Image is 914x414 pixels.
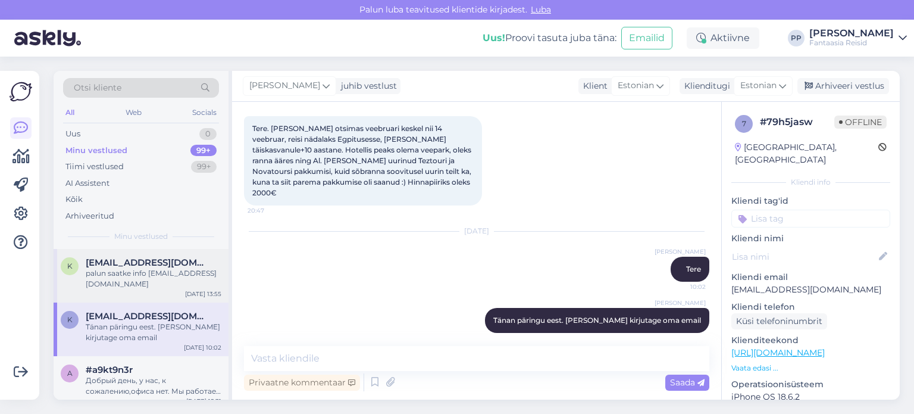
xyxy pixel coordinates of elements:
div: [DATE] 10:02 [184,343,221,352]
p: Kliendi telefon [731,301,890,313]
p: Kliendi nimi [731,232,890,245]
span: Minu vestlused [114,231,168,242]
p: Operatsioonisüsteem [731,378,890,391]
div: Tänan päringu eest. [PERSON_NAME] kirjutage oma email [86,322,221,343]
span: k [67,315,73,324]
input: Lisa tag [731,210,890,228]
div: 99+ [190,145,217,157]
span: [PERSON_NAME] [249,79,320,92]
div: Minu vestlused [65,145,127,157]
div: [GEOGRAPHIC_DATA], [GEOGRAPHIC_DATA] [735,141,878,166]
div: Fantaasia Reisid [809,38,894,48]
p: Kliendi email [731,271,890,284]
span: Tere [686,264,701,273]
div: Tiimi vestlused [65,161,124,173]
div: Socials [190,105,219,120]
div: Aktiivne [687,27,759,49]
span: Saada [670,377,705,388]
div: [DATE] 13:55 [185,290,221,298]
span: kuulpak@hot.ee [86,257,209,268]
div: Privaatne kommentaar [244,375,360,391]
p: iPhone OS 18.6.2 [731,391,890,403]
span: [PERSON_NAME] [655,247,706,256]
div: Arhiveeri vestlus [797,78,889,94]
p: [EMAIL_ADDRESS][DOMAIN_NAME] [731,284,890,296]
input: Lisa nimi [732,250,877,263]
p: Klienditeekond [731,334,890,347]
b: Uus! [483,32,505,43]
div: Kõik [65,194,83,206]
p: Vaata edasi ... [731,363,890,373]
div: Добрый день, у нас, к сожалению,офиса нет. Мы работаем онлайн,но по-возможности встречаемся с кди... [86,375,221,397]
div: All [63,105,77,120]
span: kuulpak@hot.ee [86,311,209,322]
span: Otsi kliente [74,82,121,94]
div: [DATE] [244,226,709,236]
div: Klienditugi [680,80,730,92]
span: [PERSON_NAME] [655,298,706,307]
span: Offline [834,116,887,129]
button: Emailid [621,27,672,49]
div: [DATE] 15:31 [186,397,221,406]
span: Tere. [PERSON_NAME] otsimas veebruari keskel nii 14 veebruar, reisi nädalaks Egpitusesse, [PERSON... [252,124,473,197]
div: Kliendi info [731,177,890,188]
div: Uus [65,128,80,140]
div: PP [788,30,805,46]
span: 10:02 [661,282,706,291]
span: #a9kt9n3r [86,365,133,375]
div: Web [123,105,144,120]
span: a [67,369,73,378]
span: Tänan päringu eest. [PERSON_NAME] kirjutage oma email [493,316,701,325]
span: k [67,262,73,270]
div: # 79h5jasw [760,115,834,129]
span: 7 [742,119,746,128]
a: [URL][DOMAIN_NAME] [731,347,825,358]
div: Klient [578,80,608,92]
div: [PERSON_NAME] [809,29,894,38]
span: Estonian [618,79,654,92]
div: Küsi telefoninumbrit [731,313,827,329]
span: Luba [527,4,555,15]
a: [PERSON_NAME]Fantaasia Reisid [809,29,907,48]
div: AI Assistent [65,178,109,189]
div: Arhiveeritud [65,210,114,222]
span: Estonian [740,79,777,92]
img: Askly Logo [10,80,32,103]
div: palun saatke info [EMAIL_ADDRESS][DOMAIN_NAME] [86,268,221,290]
div: juhib vestlust [336,80,397,92]
div: Proovi tasuta juba täna: [483,31,616,45]
p: Kliendi tag'id [731,195,890,207]
span: 10:02 [661,334,706,343]
span: 20:47 [248,206,292,215]
div: 0 [199,128,217,140]
div: 99+ [191,161,217,173]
